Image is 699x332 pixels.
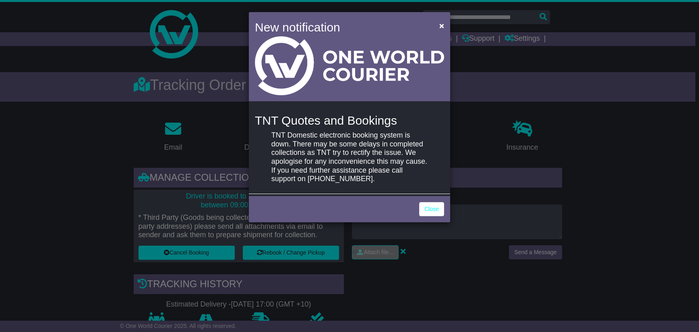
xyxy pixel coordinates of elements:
p: TNT Domestic electronic booking system is down. There may be some delays in completed collections... [271,131,428,184]
a: Close [419,202,444,216]
h4: New notification [255,18,428,36]
button: Close [435,17,448,34]
h4: TNT Quotes and Bookings [255,114,444,127]
img: Light [255,36,444,95]
span: × [439,21,444,30]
